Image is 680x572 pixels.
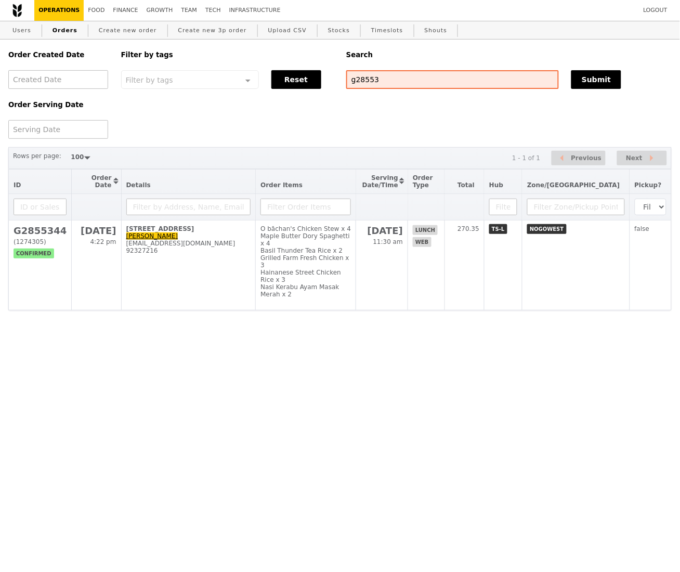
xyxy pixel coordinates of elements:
input: ID or Salesperson name [14,199,67,215]
span: Zone/[GEOGRAPHIC_DATA] [527,181,620,189]
input: Filter Zone/Pickup Point [527,199,625,215]
div: 92327216 [126,247,251,254]
h2: G2855344 [14,225,67,236]
div: [EMAIL_ADDRESS][DOMAIN_NAME] [126,240,251,247]
a: Orders [48,21,82,40]
button: Reset [271,70,321,89]
input: Serving Date [8,120,108,139]
a: [PERSON_NAME] [126,232,178,240]
input: Search any field [346,70,559,89]
a: Upload CSV [264,21,311,40]
a: Create new order [95,21,161,40]
div: (1274305) [14,238,67,245]
div: O bāchan's Chicken Stew x 4 [260,225,351,232]
span: Pickup? [635,181,662,189]
span: confirmed [14,249,54,258]
span: NOGOWEST [527,224,566,234]
button: Previous [552,151,606,166]
div: Basil Thunder Tea Rice x 2 [260,247,351,254]
span: false [635,225,650,232]
span: Order Type [413,174,433,189]
h5: Search [346,51,672,59]
h5: Order Serving Date [8,101,109,109]
a: Users [8,21,35,40]
img: Grain logo [12,4,22,17]
input: Created Date [8,70,108,89]
span: lunch [413,225,438,235]
div: Nasi Kerabu Ayam Masak Merah x 2 [260,283,351,298]
a: Stocks [324,21,354,40]
input: Filter Hub [489,199,517,215]
span: web [413,237,431,247]
button: Submit [571,70,621,89]
span: 270.35 [457,225,479,232]
button: Next [617,151,667,166]
a: Timeslots [367,21,407,40]
h5: Filter by tags [121,51,334,59]
span: Details [126,181,151,189]
span: 11:30 am [373,238,403,245]
span: Previous [571,152,602,164]
h2: [DATE] [361,225,403,236]
div: [STREET_ADDRESS] [126,225,251,232]
h2: [DATE] [76,225,116,236]
span: Order Items [260,181,303,189]
input: Filter by Address, Name, Email, Mobile [126,199,251,215]
div: Maple Butter Dory Spaghetti x 4 [260,232,351,247]
span: TS-L [489,224,507,234]
span: ID [14,181,21,189]
a: Create new 3p order [174,21,251,40]
span: Next [626,152,643,164]
div: Hainanese Street Chicken Rice x 3 [260,269,351,283]
span: 4:22 pm [90,238,116,245]
div: 1 - 1 of 1 [512,154,540,162]
div: Grilled Farm Fresh Chicken x 3 [260,254,351,269]
h5: Order Created Date [8,51,109,59]
input: Filter Order Items [260,199,351,215]
label: Rows per page: [13,151,61,161]
span: Hub [489,181,503,189]
a: Shouts [421,21,452,40]
span: Filter by tags [126,75,173,84]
